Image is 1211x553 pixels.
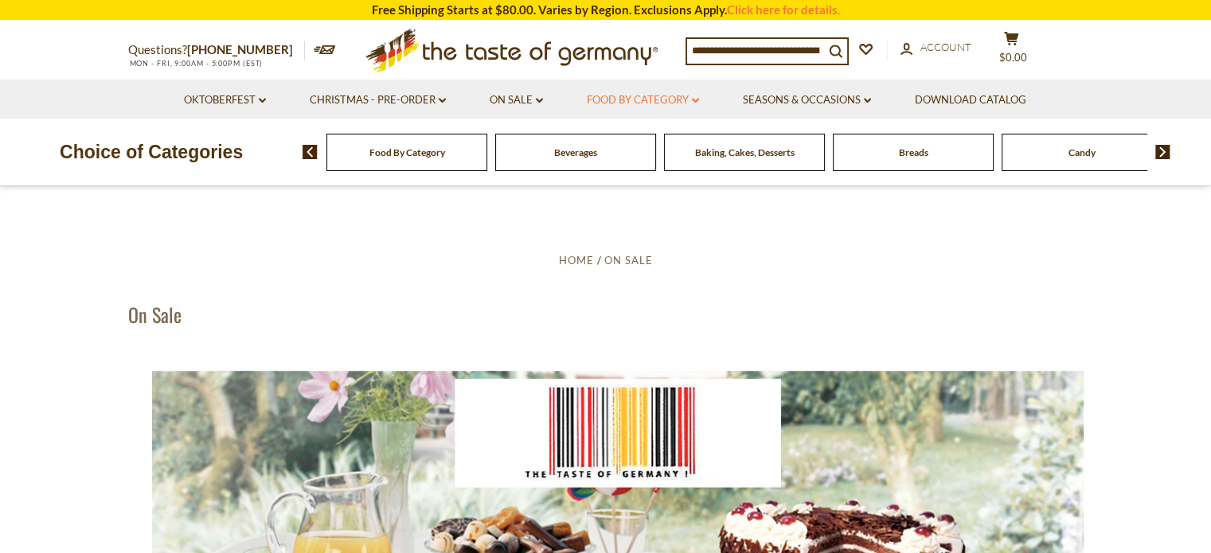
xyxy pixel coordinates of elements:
a: Download Catalog [915,92,1026,109]
a: Click here for details. [727,2,840,17]
a: Oktoberfest [184,92,266,109]
span: MON - FRI, 9:00AM - 5:00PM (EST) [128,59,264,68]
img: next arrow [1155,145,1170,159]
span: Account [920,41,971,53]
img: previous arrow [303,145,318,159]
a: On Sale [490,92,543,109]
h1: On Sale [128,302,182,326]
p: Questions? [128,40,305,60]
button: $0.00 [988,31,1036,71]
a: Seasons & Occasions [743,92,871,109]
a: Baking, Cakes, Desserts [695,146,795,158]
a: Breads [899,146,928,158]
a: Candy [1068,146,1096,158]
a: Food By Category [587,92,699,109]
a: [PHONE_NUMBER] [187,42,293,56]
a: Food By Category [369,146,445,158]
a: Christmas - PRE-ORDER [310,92,446,109]
a: Beverages [554,146,597,158]
a: Account [900,39,971,56]
a: On Sale [604,254,653,267]
span: $0.00 [999,51,1027,64]
a: Home [558,254,593,267]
